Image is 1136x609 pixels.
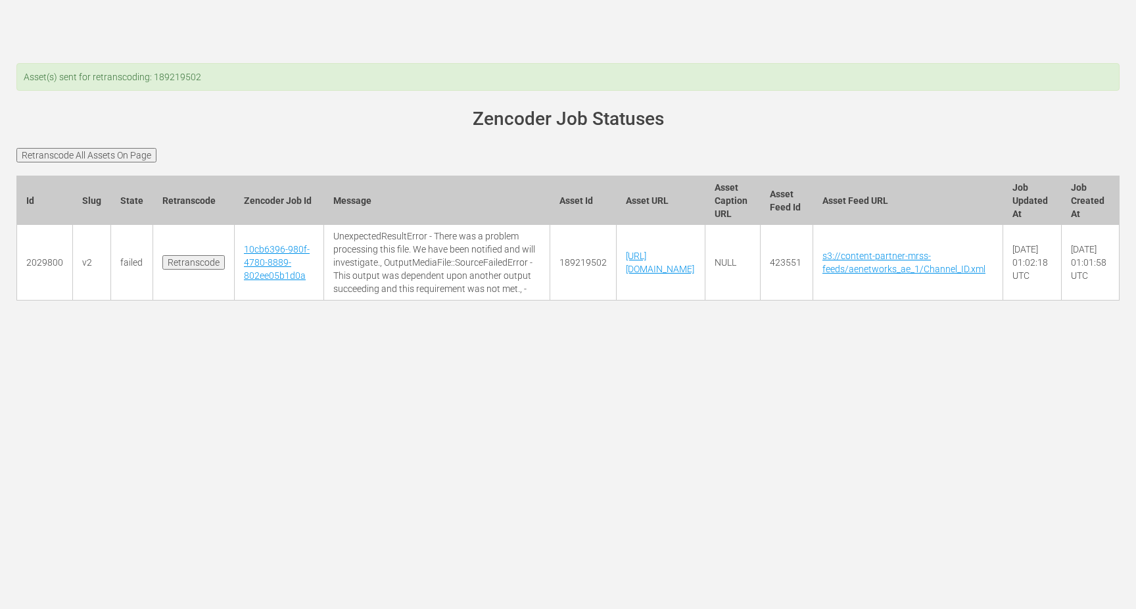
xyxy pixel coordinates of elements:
th: Slug [73,176,111,225]
h1: Zencoder Job Statuses [35,109,1101,130]
div: Asset(s) sent for retranscoding: 189219502 [16,63,1120,91]
th: State [111,176,153,225]
td: UnexpectedResultError - There was a problem processing this file. We have been notified and will ... [323,225,550,301]
th: Job Updated At [1003,176,1061,225]
td: [DATE] 01:01:58 UTC [1061,225,1119,301]
td: [DATE] 01:02:18 UTC [1003,225,1061,301]
td: 189219502 [550,225,616,301]
th: Asset Feed URL [813,176,1003,225]
th: Message [323,176,550,225]
th: Zencoder Job Id [235,176,324,225]
input: Retranscode [162,255,225,270]
a: [URL][DOMAIN_NAME] [626,251,694,274]
td: NULL [705,225,761,301]
th: Job Created At [1061,176,1119,225]
td: failed [111,225,153,301]
th: Id [17,176,73,225]
th: Asset Id [550,176,616,225]
td: 423551 [761,225,813,301]
th: Retranscode [153,176,235,225]
td: v2 [73,225,111,301]
th: Asset URL [616,176,705,225]
input: Retranscode All Assets On Page [16,148,156,162]
a: 10cb6396-980f-4780-8889-802ee05b1d0a [244,244,310,281]
a: s3://content-partner-mrss-feeds/aenetworks_ae_1/Channel_ID.xml [822,251,985,274]
td: 2029800 [17,225,73,301]
th: Asset Feed Id [761,176,813,225]
th: Asset Caption URL [705,176,761,225]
